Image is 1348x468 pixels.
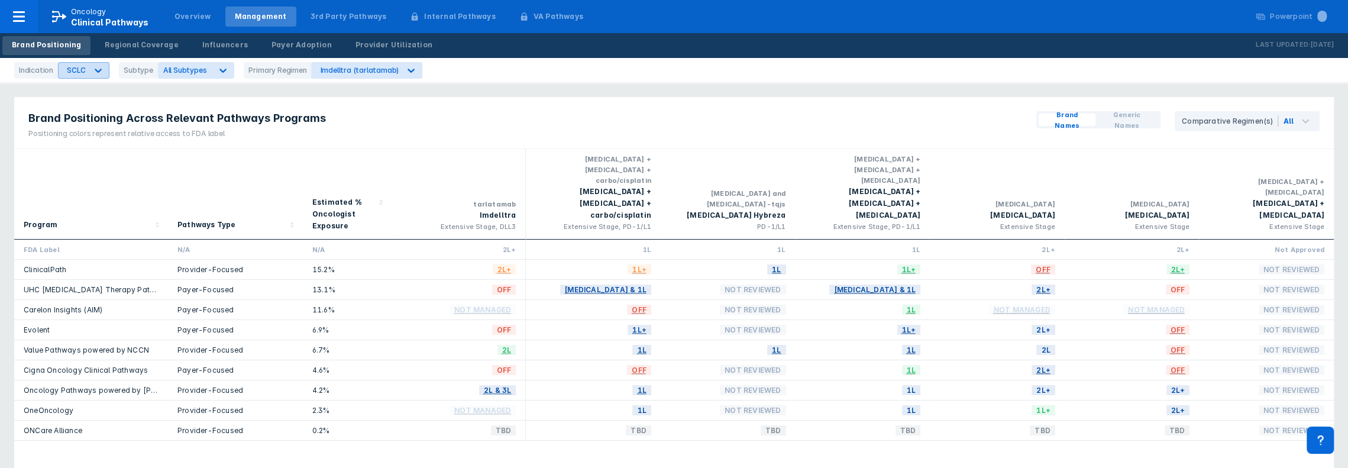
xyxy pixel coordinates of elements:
div: [MEDICAL_DATA] and [MEDICAL_DATA]-tqjs [670,188,786,209]
div: [MEDICAL_DATA] + [MEDICAL_DATA] + carbo/cisplatin [535,154,651,186]
div: 2.3% [312,405,382,415]
div: All [1283,116,1294,127]
div: 11.6% [312,305,382,315]
div: Powerpoint [1270,11,1327,22]
div: 2L+ [1074,244,1190,254]
div: [MEDICAL_DATA] + [MEDICAL_DATA] + [MEDICAL_DATA] [805,154,921,186]
div: Provider-Focused [177,264,293,275]
div: Positioning colors represent relative access to FDA label [28,128,326,139]
span: TBD [761,424,786,437]
a: Regional Coverage [95,36,188,55]
span: 1L [767,343,785,357]
div: 15.2% [312,264,382,275]
div: Extensive Stage [1208,221,1324,232]
div: Indication [14,62,58,79]
div: Influencers [202,40,248,50]
span: Not Reviewed [720,283,785,296]
span: TBD [626,424,651,437]
div: 1L [535,244,651,254]
span: 1L [767,263,785,276]
span: 1L [902,404,920,417]
div: tarlatamab [401,199,516,209]
a: ONCare Alliance [24,426,82,435]
div: 3rd Party Pathways [311,11,387,22]
div: Sort [303,149,392,240]
span: TBD [896,424,921,437]
span: TBD [491,424,516,437]
a: 3rd Party Pathways [301,7,396,27]
span: Not Managed [450,303,516,317]
span: Not Reviewed [720,303,785,317]
div: Payer-Focused [177,285,293,295]
div: Extensive Stage [1074,221,1190,232]
div: [MEDICAL_DATA] [939,209,1055,221]
span: Not Reviewed [720,363,785,377]
div: [MEDICAL_DATA] Hybreza [670,209,786,221]
span: 2L [1036,343,1055,357]
div: Estimated % Oncologist Exposure [312,196,375,232]
a: UHC [MEDICAL_DATA] Therapy Pathways [24,285,173,294]
a: ClinicalPath [24,265,66,274]
div: Payer Adoption [271,40,332,50]
span: 2L+ [1032,383,1055,397]
span: Not Reviewed [720,323,785,337]
div: 2L+ [939,244,1055,254]
span: 2L+ [1032,283,1055,296]
span: OFF [627,303,651,317]
span: Not Reviewed [720,383,785,397]
span: Not Reviewed [1259,263,1324,276]
span: Not Reviewed [1259,283,1324,296]
div: Provider-Focused [177,345,293,355]
span: OFF [1166,323,1190,337]
span: 1L+ [628,263,651,276]
div: N/A [312,244,382,254]
div: Extensive Stage, PD-1/L1 [805,221,921,232]
div: 1L [805,244,921,254]
a: Management [225,7,296,27]
span: 1L [632,383,651,397]
span: Not Reviewed [1259,363,1324,377]
span: 2L+ [1032,323,1055,337]
span: Not Reviewed [1259,323,1324,337]
button: Brand Names [1039,114,1095,126]
div: Management [235,11,287,22]
span: OFF [1031,263,1055,276]
span: 1L [902,383,920,397]
div: [MEDICAL_DATA] [939,199,1055,209]
span: 1L+ [897,263,921,276]
a: Provider Utilization [346,36,442,55]
span: 2L+ [493,263,516,276]
a: Carelon Insights (AIM) [24,305,102,314]
span: TBD [1165,424,1190,437]
span: OFF [627,363,651,377]
div: [MEDICAL_DATA] + [MEDICAL_DATA] + [MEDICAL_DATA] [805,186,921,221]
span: Not Managed [989,303,1055,317]
span: Clinical Pathways [71,17,148,27]
span: 2L [497,343,516,357]
div: Extensive Stage, PD-1/L1 [535,221,651,232]
div: Primary Regimen [244,62,311,79]
p: Last Updated: [1256,39,1310,51]
span: OFF [492,363,516,377]
div: 6.7% [312,345,382,355]
div: Not Approved [1208,244,1324,254]
div: Payer-Focused [177,305,293,315]
span: 1L+ [897,323,921,337]
div: Provider-Focused [177,385,293,395]
a: Payer Adoption [262,36,341,55]
span: Not Reviewed [1259,343,1324,357]
div: FDA Label [24,244,159,254]
span: 2L+ [1166,383,1190,397]
a: Brand Positioning [2,36,90,55]
span: Not Reviewed [1259,383,1324,397]
span: Not Reviewed [1259,424,1324,437]
div: Provider-Focused [177,425,293,435]
div: [MEDICAL_DATA] [1074,199,1190,209]
div: Payer-Focused [177,365,293,375]
span: 1L [902,343,920,357]
span: Not Managed [450,404,516,417]
div: Regional Coverage [105,40,178,50]
span: OFF [1166,343,1190,357]
div: SCLC [67,66,86,75]
span: OFF [492,283,516,296]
